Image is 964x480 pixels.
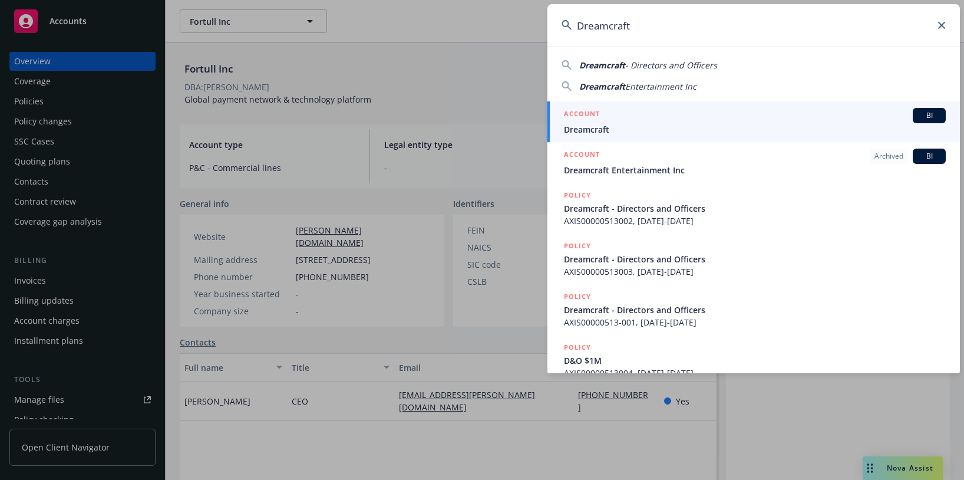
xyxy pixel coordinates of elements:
span: Dreamcraft [564,123,946,136]
span: D&O $1M [564,354,946,367]
input: Search... [547,4,960,47]
h5: POLICY [564,341,591,353]
h5: POLICY [564,291,591,303]
span: Dreamcraft [579,60,625,71]
span: BI [917,110,941,121]
a: POLICYDreamcraft - Directors and OfficersAXIS00000513002, [DATE]-[DATE] [547,183,960,234]
span: Dreamcraft - Directors and Officers [564,304,946,316]
h5: ACCOUNT [564,108,600,122]
span: BI [917,151,941,162]
span: Archived [874,151,903,162]
span: Dreamcraft Entertainment Inc [564,164,946,176]
span: AXIS00000513004, [DATE]-[DATE] [564,367,946,379]
a: POLICYDreamcraft - Directors and OfficersAXIS00000513003, [DATE]-[DATE] [547,234,960,284]
h5: POLICY [564,240,591,252]
a: ACCOUNTArchivedBIDreamcraft Entertainment Inc [547,142,960,183]
span: AXIS00000513-001, [DATE]-[DATE] [564,316,946,328]
a: ACCOUNTBIDreamcraft [547,101,960,142]
a: POLICYDreamcraft - Directors and OfficersAXIS00000513-001, [DATE]-[DATE] [547,284,960,335]
span: Dreamcraft [579,81,625,92]
a: POLICYD&O $1MAXIS00000513004, [DATE]-[DATE] [547,335,960,386]
span: - Directors and Officers [625,60,717,71]
span: Dreamcraft - Directors and Officers [564,253,946,265]
span: Dreamcraft - Directors and Officers [564,202,946,215]
h5: ACCOUNT [564,149,600,163]
h5: POLICY [564,189,591,201]
span: Entertainment Inc [625,81,696,92]
span: AXIS00000513002, [DATE]-[DATE] [564,215,946,227]
span: AXIS00000513003, [DATE]-[DATE] [564,265,946,278]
